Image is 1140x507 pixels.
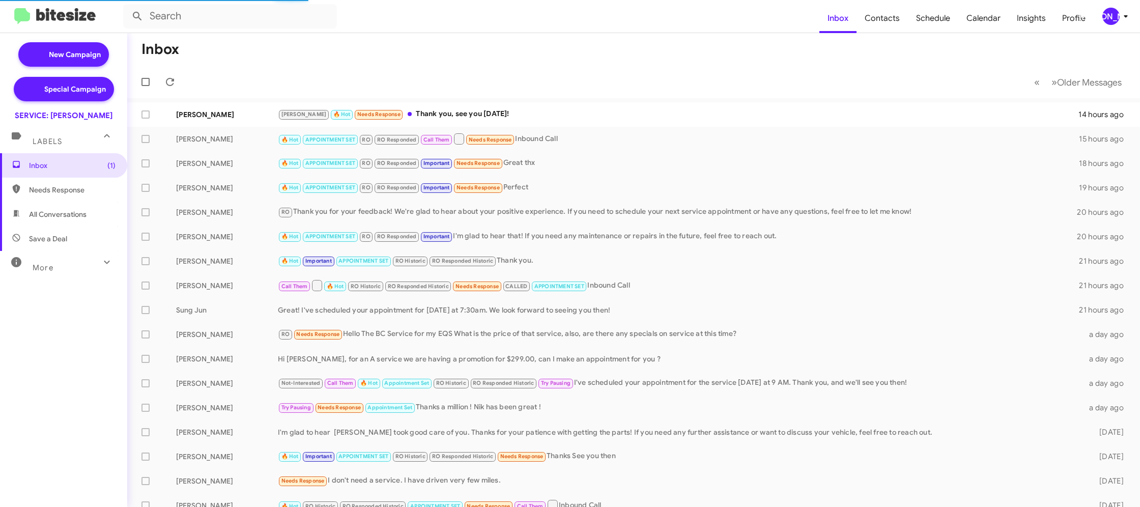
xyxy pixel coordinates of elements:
[1081,427,1132,437] div: [DATE]
[29,234,67,244] span: Save a Deal
[1079,158,1132,168] div: 18 hours ago
[908,4,958,33] a: Schedule
[423,160,450,166] span: Important
[29,209,87,219] span: All Conversations
[176,476,278,486] div: [PERSON_NAME]
[351,283,381,290] span: RO Historic
[281,209,290,215] span: RO
[176,354,278,364] div: [PERSON_NAME]
[1009,4,1054,33] a: Insights
[455,283,499,290] span: Needs Response
[176,427,278,437] div: [PERSON_NAME]
[377,136,416,143] span: RO Responded
[423,136,450,143] span: Call Them
[176,134,278,144] div: [PERSON_NAME]
[305,258,332,264] span: Important
[281,380,321,386] span: Not-Interested
[281,258,299,264] span: 🔥 Hot
[15,110,112,121] div: SERVICE: [PERSON_NAME]
[338,258,388,264] span: APPOINTMENT SET
[395,453,425,460] span: RO Historic
[281,136,299,143] span: 🔥 Hot
[305,160,355,166] span: APPOINTMENT SET
[432,453,493,460] span: RO Responded Historic
[357,111,401,118] span: Needs Response
[44,84,106,94] span: Special Campaign
[176,207,278,217] div: [PERSON_NAME]
[176,452,278,462] div: [PERSON_NAME]
[18,42,109,67] a: New Campaign
[278,206,1077,218] div: Thank you for your feedback! We're glad to hear about your positive experience. If you need to sc...
[1034,76,1040,89] span: «
[362,184,370,191] span: RO
[278,354,1081,364] div: Hi [PERSON_NAME], for an A service we are having a promotion for $299.00, can I make an appointme...
[534,283,584,290] span: APPOINTMENT SET
[1077,232,1132,242] div: 20 hours ago
[1081,329,1132,340] div: a day ago
[1054,4,1094,33] a: Profile
[1028,72,1046,93] button: Previous
[1094,8,1129,25] button: [PERSON_NAME]
[281,111,327,118] span: [PERSON_NAME]
[1078,109,1132,120] div: 14 hours ago
[281,331,290,337] span: RO
[500,453,544,460] span: Needs Response
[281,453,299,460] span: 🔥 Hot
[176,280,278,291] div: [PERSON_NAME]
[176,109,278,120] div: [PERSON_NAME]
[278,255,1079,267] div: Thank you.
[388,283,449,290] span: RO Responded Historic
[176,183,278,193] div: [PERSON_NAME]
[1081,476,1132,486] div: [DATE]
[457,184,500,191] span: Needs Response
[281,233,299,240] span: 🔥 Hot
[384,380,429,386] span: Appointment Set
[29,185,116,195] span: Needs Response
[819,4,857,33] a: Inbox
[33,137,62,146] span: Labels
[423,233,450,240] span: Important
[1081,378,1132,388] div: a day ago
[377,233,416,240] span: RO Responded
[367,404,412,411] span: Appointment Set
[305,136,355,143] span: APPOINTMENT SET
[278,328,1081,340] div: Hello The BC Service for my EQS What is the price of that service, also, are there any specials o...
[278,402,1081,413] div: Thanks a million ! Nik has been great !
[305,453,332,460] span: Important
[281,404,311,411] span: Try Pausing
[1079,183,1132,193] div: 19 hours ago
[278,450,1081,462] div: Thanks See you then
[1029,72,1128,93] nav: Page navigation example
[176,256,278,266] div: [PERSON_NAME]
[1079,305,1132,315] div: 21 hours ago
[305,184,355,191] span: APPOINTMENT SET
[305,233,355,240] span: APPOINTMENT SET
[505,283,527,290] span: CALLED
[278,279,1079,292] div: Inbound Call
[395,258,425,264] span: RO Historic
[338,453,388,460] span: APPOINTMENT SET
[14,77,114,101] a: Special Campaign
[1081,403,1132,413] div: a day ago
[436,380,466,386] span: RO Historic
[1079,256,1132,266] div: 21 hours ago
[281,477,325,484] span: Needs Response
[296,331,339,337] span: Needs Response
[278,182,1079,193] div: Perfect
[278,108,1078,120] div: Thank you, see you [DATE]!
[49,49,101,60] span: New Campaign
[857,4,908,33] span: Contacts
[278,305,1079,315] div: Great! I've scheduled your appointment for [DATE] at 7:30am. We look forward to seeing you then!
[141,41,179,58] h1: Inbox
[1077,207,1132,217] div: 20 hours ago
[457,160,500,166] span: Needs Response
[360,380,378,386] span: 🔥 Hot
[327,380,354,386] span: Call Them
[469,136,512,143] span: Needs Response
[281,283,308,290] span: Call Them
[278,475,1081,487] div: I don't need a service. I have driven very few miles.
